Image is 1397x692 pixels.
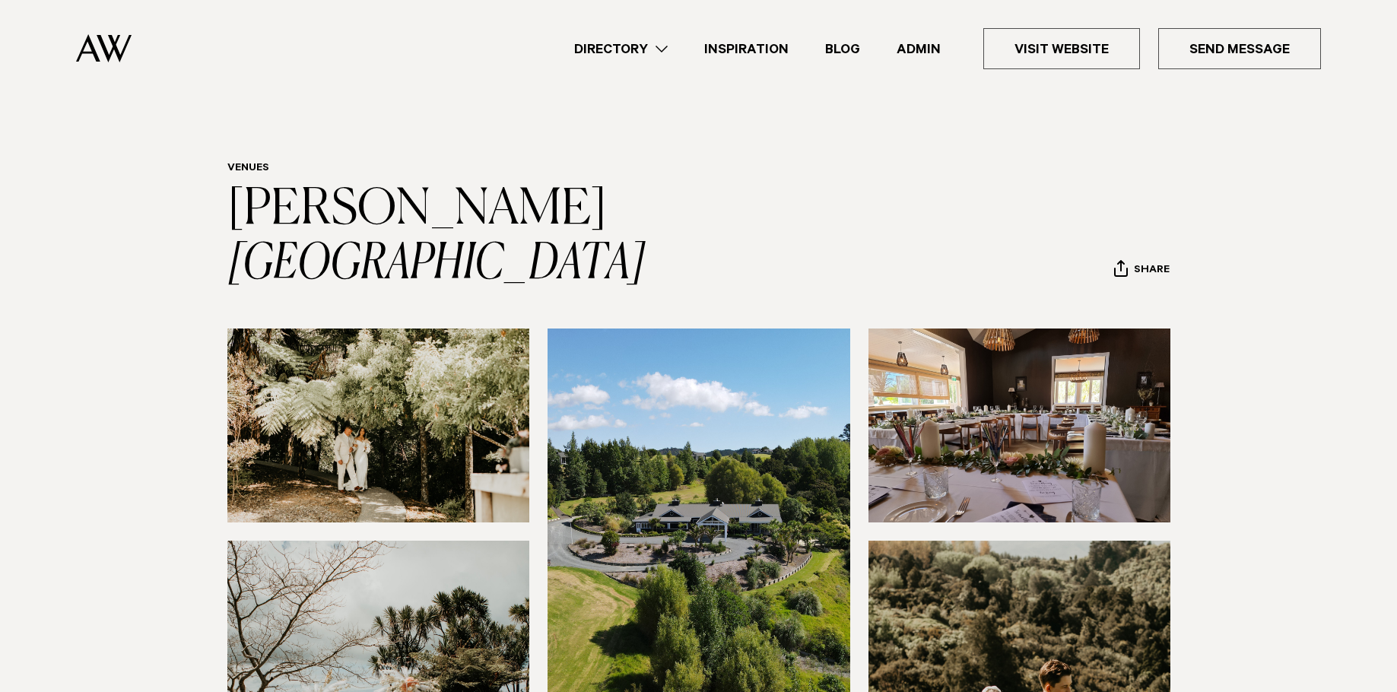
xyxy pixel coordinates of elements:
[686,39,807,59] a: Inspiration
[1113,259,1170,282] button: Share
[983,28,1140,69] a: Visit Website
[1158,28,1321,69] a: Send Message
[878,39,959,59] a: Admin
[227,163,269,175] a: Venues
[1134,264,1170,278] span: Share
[556,39,686,59] a: Directory
[76,34,132,62] img: Auckland Weddings Logo
[807,39,878,59] a: Blog
[227,186,646,289] a: [PERSON_NAME][GEOGRAPHIC_DATA]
